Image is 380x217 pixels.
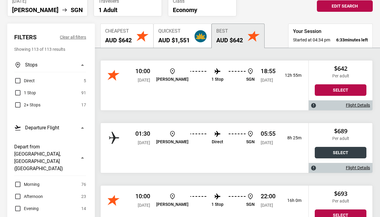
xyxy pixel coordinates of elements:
[108,194,120,206] img: Jetstar
[14,205,39,212] label: Evening
[138,203,150,208] span: [DATE]
[216,28,243,34] span: Best
[101,123,308,173] div: APG Network 01:30 [DATE] [PERSON_NAME] Direct SGN 05:55 [DATE] 8h 25m
[211,77,224,82] p: 1 Stop
[135,67,150,75] p: 10:00
[261,67,275,75] p: 18:55
[81,181,86,188] span: 76
[138,140,150,145] span: [DATE]
[246,77,255,82] p: SGN
[261,140,273,145] span: [DATE]
[336,37,345,42] span: 6:33
[14,34,37,41] h2: Filters
[309,163,372,173] div: Flight Details
[261,193,275,200] p: 22:00
[14,101,40,108] label: 2+ Stops
[315,147,366,158] button: Select
[25,61,37,69] h3: Stops
[317,0,373,12] button: Edit Search
[81,101,86,108] span: 17
[309,100,372,110] div: Flight Details
[156,139,188,144] p: [PERSON_NAME]
[315,128,366,135] h2: $689
[14,121,86,135] button: Departure Flight
[173,6,231,14] p: Economy
[81,193,86,200] span: 23
[158,28,190,34] span: Quickest
[14,140,86,176] button: Depart from [GEOGRAPHIC_DATA], [GEOGRAPHIC_DATA] ([GEOGRAPHIC_DATA])
[81,89,86,96] span: 91
[138,78,150,83] span: [DATE]
[14,143,75,172] h3: Depart from [GEOGRAPHIC_DATA], [GEOGRAPHIC_DATA] ([GEOGRAPHIC_DATA])
[108,132,120,144] img: APG Network
[315,190,366,197] h2: $693
[24,193,43,200] span: Afternoon
[14,181,40,188] label: Morning
[261,78,273,83] span: [DATE]
[25,124,59,131] h3: Departure Flight
[158,37,190,44] h2: AUD $1,551
[105,37,132,44] h2: AUD $642
[14,58,86,72] button: Stops
[280,73,301,78] p: 12h 55m
[101,60,308,110] div: Jetstar 10:00 [DATE] [PERSON_NAME] 1 Stop SGN 18:55 [DATE] 12h 55m
[261,203,273,208] span: [DATE]
[315,73,366,79] p: Per adult
[216,37,243,44] h2: AUD $642
[246,202,255,207] p: SGN
[24,89,36,96] span: 1 Stop
[14,89,36,96] label: 1 Stop
[315,199,366,204] p: Per adult
[156,77,188,82] p: [PERSON_NAME]
[211,202,224,207] p: 1 Stop
[14,46,86,53] p: Showing 113 of 113 results
[280,135,301,141] p: 8h 25m
[105,28,132,34] span: Cheapest
[24,101,40,108] span: 2+ Stops
[84,77,86,84] span: 5
[98,6,157,14] p: 1 Adult
[315,84,366,96] button: Select
[315,65,366,72] h2: $642
[24,77,35,84] span: Direct
[24,181,40,188] span: Morning
[135,193,150,200] p: 10:00
[71,6,83,14] li: SGN
[336,37,368,43] strong: minutes left
[135,130,150,137] p: 01:30
[315,136,366,141] p: Per adult
[212,139,223,144] p: Direct
[60,34,86,41] button: Clear all filters
[346,165,370,170] a: Flight Details
[108,69,120,81] img: Jetstar
[24,205,39,212] span: Evening
[14,193,43,200] label: Afternoon
[346,103,370,108] a: Flight Details
[293,37,330,43] span: Started at 04:34 pm
[12,6,59,14] li: [PERSON_NAME]
[280,198,301,203] p: 16h 0m
[261,130,275,137] p: 05:55
[156,202,188,207] p: [PERSON_NAME]
[81,205,86,212] span: 14
[246,139,255,144] p: SGN
[293,28,368,34] h3: Your Session
[14,77,35,84] label: Direct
